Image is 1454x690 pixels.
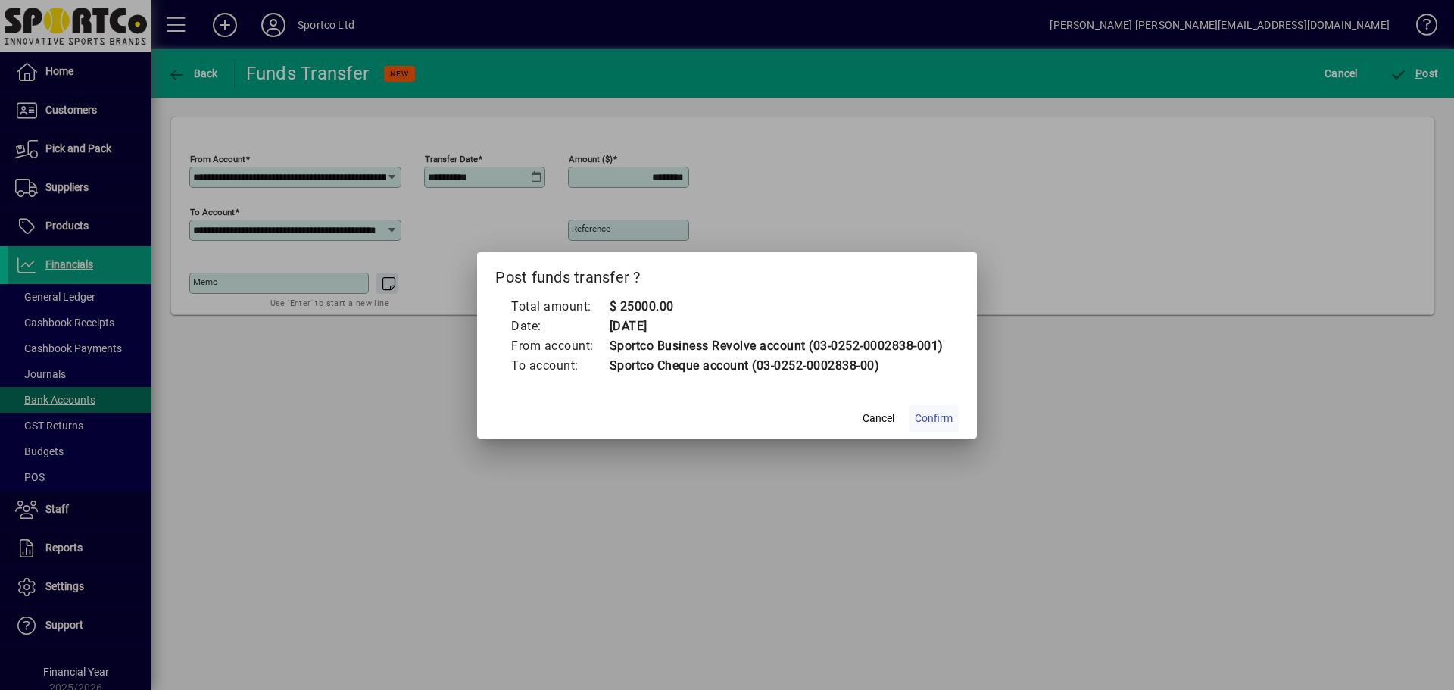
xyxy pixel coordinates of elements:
td: Sportco Cheque account (03-0252-0002838-00) [609,356,944,376]
td: Sportco Business Revolve account (03-0252-0002838-001) [609,336,944,356]
span: Cancel [863,411,894,426]
button: Cancel [854,405,903,432]
td: From account: [510,336,609,356]
td: To account: [510,356,609,376]
h2: Post funds transfer ? [477,252,977,296]
button: Confirm [909,405,959,432]
td: [DATE] [609,317,944,336]
td: Total amount: [510,297,609,317]
td: $ 25000.00 [609,297,944,317]
td: Date: [510,317,609,336]
span: Confirm [915,411,953,426]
